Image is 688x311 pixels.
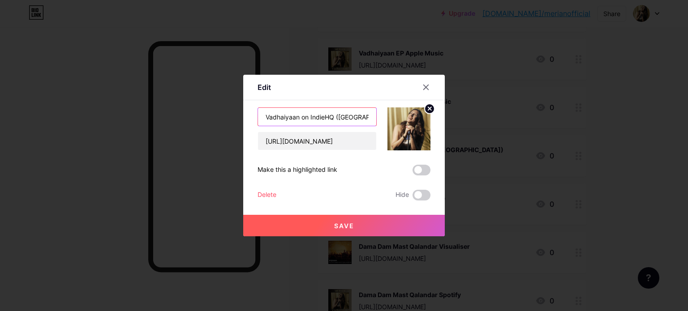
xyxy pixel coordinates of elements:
button: Save [243,215,445,236]
span: Save [334,222,354,230]
div: Edit [258,82,271,93]
span: Hide [396,190,409,200]
input: URL [258,132,376,150]
div: Make this a highlighted link [258,165,337,175]
img: link_thumbnail [387,107,430,150]
input: Title [258,108,376,126]
div: Delete [258,190,276,200]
